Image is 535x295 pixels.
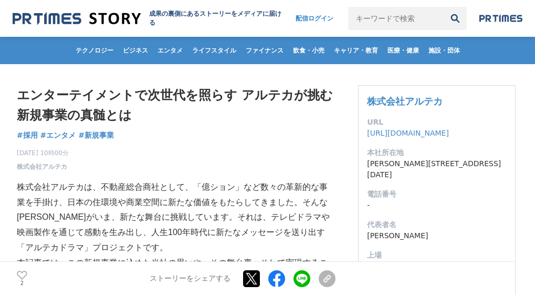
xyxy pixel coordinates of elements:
[71,46,118,55] span: テクノロジー
[367,261,507,272] dd: 未上場
[13,12,141,26] img: 成果の裏側にあるストーリーをメディアに届ける
[17,256,335,286] p: 本記事では、この新規事業に込めた当社の思いや、その舞台裏、そして実現することで拡がる可能性について詳しく紹介します。
[289,37,329,64] a: 飲食・小売
[17,130,38,141] a: #採用
[153,37,187,64] a: エンタメ
[367,158,507,180] dd: [PERSON_NAME][STREET_ADDRESS][DATE]
[285,7,344,30] a: 配信ログイン
[367,129,449,137] a: [URL][DOMAIN_NAME]
[17,148,69,158] span: [DATE] 10時00分
[367,200,507,211] dd: -
[40,130,76,140] span: #エンタメ
[444,7,467,30] button: 検索
[479,14,522,23] img: prtimes
[188,46,240,55] span: ライフスタイル
[119,37,152,64] a: ビジネス
[383,46,423,55] span: 医療・健康
[17,85,335,126] h1: エンターテイメントで次世代を照らす アルテカが挑む新規事業の真髄とは
[188,37,240,64] a: ライフスタイル
[149,9,286,27] h2: 成果の裏側にあるストーリーをメディアに届ける
[71,37,118,64] a: テクノロジー
[424,46,464,55] span: 施設・団体
[367,117,507,128] dt: URL
[330,37,382,64] a: キャリア・教育
[367,189,507,200] dt: 電話番号
[78,130,114,141] a: #新規事業
[424,37,464,64] a: 施設・団体
[40,130,76,141] a: #エンタメ
[367,230,507,241] dd: [PERSON_NAME]
[242,46,288,55] span: ファイナンス
[367,219,507,230] dt: 代表者名
[289,46,329,55] span: 飲食・小売
[17,281,27,286] p: 2
[367,96,443,107] a: 株式会社アルテカ
[383,37,423,64] a: 医療・健康
[13,9,285,27] a: 成果の裏側にあるストーリーをメディアに届ける 成果の裏側にあるストーリーをメディアに届ける
[119,46,152,55] span: ビジネス
[78,130,114,140] span: #新規事業
[17,130,38,140] span: #採用
[242,37,288,64] a: ファイナンス
[367,250,507,261] dt: 上場
[150,274,230,283] p: ストーリーをシェアする
[330,46,382,55] span: キャリア・教育
[367,147,507,158] dt: 本社所在地
[17,162,67,171] a: 株式会社アルテカ
[17,180,335,256] p: 株式会社アルテカは、不動産総合商社として、「億ション」など数々の革新的な事業を手掛け、日本の住環境や商業空間に新たな価値をもたらしてきました。そんな[PERSON_NAME]がいま、新たな舞台に...
[153,46,187,55] span: エンタメ
[348,7,444,30] input: キーワードで検索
